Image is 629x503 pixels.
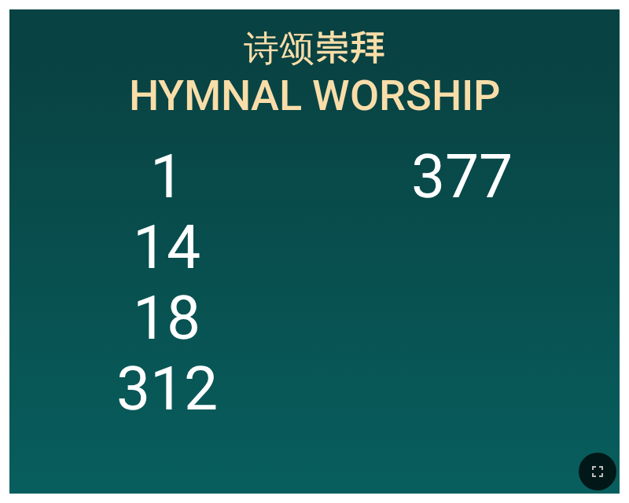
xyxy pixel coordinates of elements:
[116,354,218,424] li: 312
[133,283,200,354] li: 18
[129,71,500,120] span: Hymnal Worship
[150,141,184,212] li: 1
[411,141,513,212] li: 377
[244,20,385,72] span: 诗颂崇拜
[133,212,200,283] li: 14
